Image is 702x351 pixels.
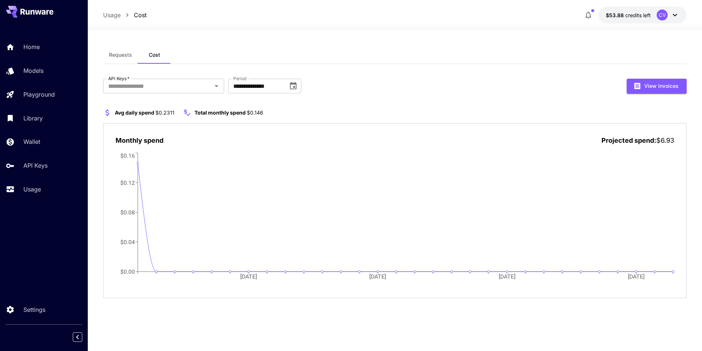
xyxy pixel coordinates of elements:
[23,161,48,170] p: API Keys
[149,52,160,58] span: Cost
[606,11,651,19] div: $53.87561
[627,82,687,89] a: View Invoices
[120,268,135,275] tspan: $0.00
[211,81,222,91] button: Open
[23,66,44,75] p: Models
[120,209,135,216] tspan: $0.08
[23,185,41,194] p: Usage
[103,11,121,19] a: Usage
[629,273,645,280] tspan: [DATE]
[120,179,135,186] tspan: $0.12
[115,109,154,116] span: Avg daily spend
[23,42,40,51] p: Home
[155,109,174,116] span: $0.2311
[606,12,625,18] span: $53.88
[23,114,43,123] p: Library
[657,10,668,20] div: CV
[116,135,163,145] p: Monthly spend
[103,11,147,19] nav: breadcrumb
[625,12,651,18] span: credits left
[656,137,674,144] span: $6.93
[23,305,45,314] p: Settings
[23,137,40,146] p: Wallet
[599,7,687,23] button: $53.87561CV
[627,79,687,94] button: View Invoices
[370,273,386,280] tspan: [DATE]
[109,52,132,58] span: Requests
[240,273,257,280] tspan: [DATE]
[233,75,247,82] label: Period
[195,109,246,116] span: Total monthly spend
[120,239,135,246] tspan: $0.04
[247,109,263,116] span: $0.146
[73,332,82,342] button: Collapse sidebar
[108,75,129,82] label: API Keys
[286,79,301,93] button: Choose date, selected date is Sep 1, 2025
[78,331,88,344] div: Collapse sidebar
[23,90,55,99] p: Playground
[134,11,147,19] a: Cost
[601,137,656,144] span: Projected spend:
[120,152,135,159] tspan: $0.16
[499,273,516,280] tspan: [DATE]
